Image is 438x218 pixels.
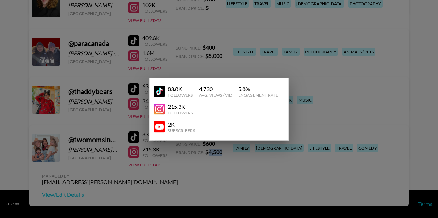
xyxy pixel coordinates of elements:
div: 83.8K [168,85,193,92]
div: Followers [168,110,193,115]
img: YouTube [154,121,165,133]
div: 215.3K [168,103,193,110]
img: YouTube [154,104,165,115]
div: Engagement Rate [238,92,278,97]
div: Followers [168,92,193,97]
div: Subscribers [168,128,195,133]
div: 2K [168,121,195,128]
img: YouTube [154,86,165,97]
div: 5.8 % [238,85,278,92]
div: 4,730 [199,85,232,92]
div: Avg. Views / Vid [199,92,232,97]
